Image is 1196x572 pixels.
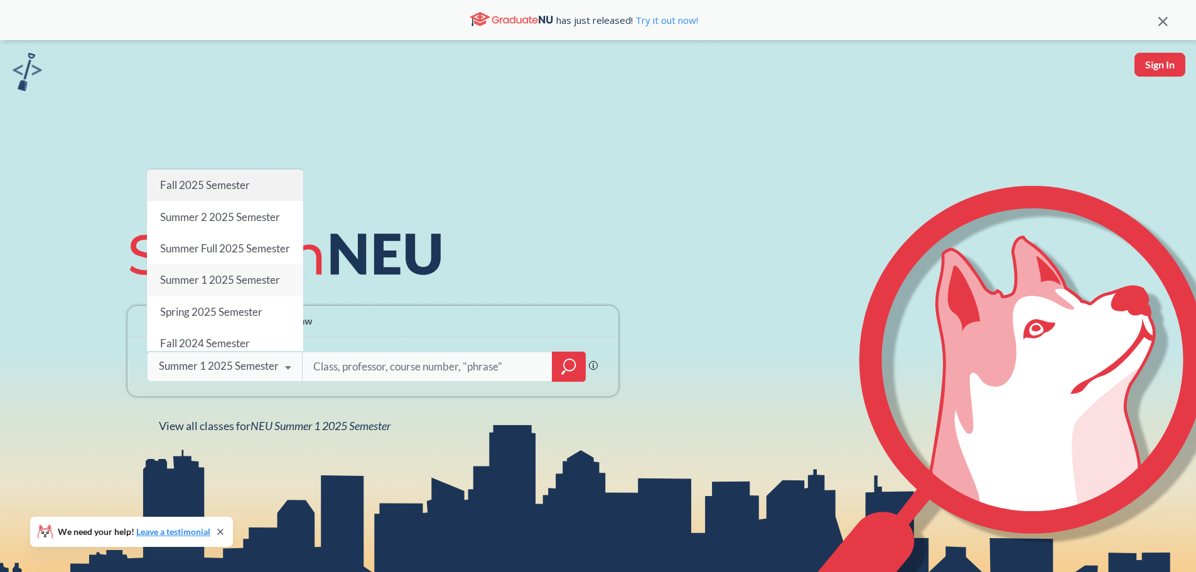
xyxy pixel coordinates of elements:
[294,313,313,328] span: Law
[159,419,391,433] span: View all classes for
[159,242,289,255] span: Summer Full 2025 Semester
[13,53,42,91] img: sandbox logo
[561,358,576,375] svg: magnifying glass
[552,352,586,382] div: magnifying glass
[13,53,42,95] a: sandbox logo
[556,13,698,27] span: has just released!
[159,273,279,286] span: Summer 1 2025 Semester
[136,526,210,537] a: Leave a testimonial
[1134,53,1185,77] button: Sign In
[58,527,210,536] span: We need your help!
[159,210,279,223] span: Summer 2 2025 Semester
[312,353,543,380] input: Class, professor, course number, "phrase"
[251,419,391,433] span: NEU Summer 1 2025 Semester
[633,14,698,26] a: Try it out now!
[159,305,262,318] span: Spring 2025 Semester
[159,178,249,192] span: Fall 2025 Semester
[159,359,279,373] div: Summer 1 2025 Semester
[159,337,249,350] span: Fall 2024 Semester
